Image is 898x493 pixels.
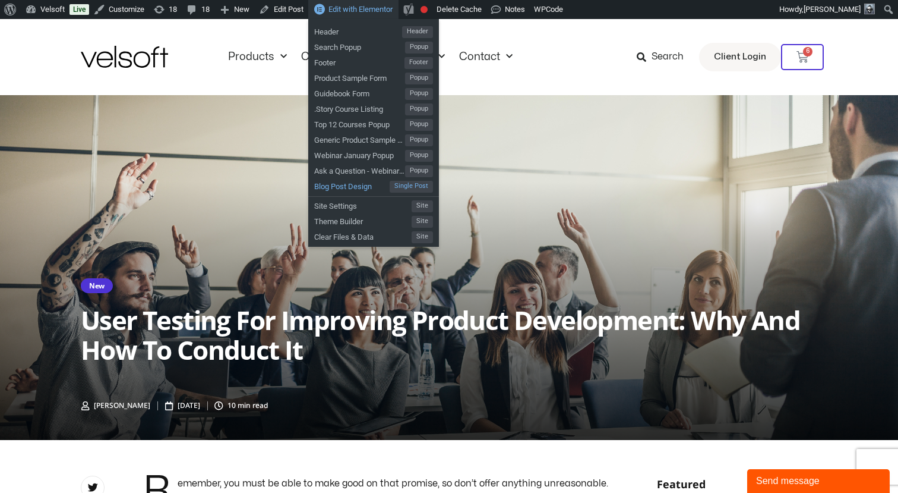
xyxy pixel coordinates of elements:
[314,177,390,193] span: Blog Post Design
[81,46,168,68] img: Velsoft Training Materials
[308,131,439,146] a: Generic Product Sample FormPopup
[314,212,412,228] span: Theme Builder
[412,231,433,243] span: Site
[314,38,405,54] span: Search Popup
[657,476,817,492] h2: Featured
[405,103,433,115] span: Popup
[308,115,439,131] a: Top 12 Courses PopupPopup
[308,197,439,212] a: Site SettingsSite
[308,84,439,100] a: Guidebook FormPopup
[308,38,439,54] a: Search PopupPopup
[308,100,439,115] a: .Story Course ListingPopup
[390,181,433,193] span: Single Post
[405,134,433,146] span: Popup
[178,400,200,410] span: [DATE]
[314,146,405,162] span: Webinar January Popup
[294,51,371,64] a: CompanyMenu Toggle
[637,47,692,67] a: Search
[405,119,433,131] span: Popup
[412,216,433,228] span: Site
[314,197,412,212] span: Site Settings
[314,115,405,131] span: Top 12 Courses Popup
[405,150,433,162] span: Popup
[420,6,428,13] div: Focus keyphrase not set
[412,200,433,212] span: Site
[81,305,817,365] h2: User testing for improving product development: why and how to conduct it
[69,4,89,15] a: Live
[308,212,439,228] a: Theme BuilderSite
[221,51,294,64] a: ProductsMenu Toggle
[308,162,439,177] a: Ask a Question - Webinar [DATE]Popup
[221,51,520,64] nav: Menu
[308,146,439,162] a: Webinar January PopupPopup
[714,49,766,65] span: Client Login
[652,49,684,65] span: Search
[314,131,405,146] span: Generic Product Sample Form
[405,42,433,54] span: Popup
[308,23,439,38] a: HeaderHeader
[314,23,402,38] span: Header
[328,5,393,14] span: Edit with Elementor
[314,54,404,69] span: Footer
[308,54,439,69] a: FooterFooter
[747,467,892,493] iframe: chat widget
[308,69,439,84] a: Product Sample FormPopup
[405,73,433,84] span: Popup
[803,47,812,56] span: 6
[452,51,520,64] a: ContactMenu Toggle
[89,281,105,291] a: New
[314,162,405,177] span: Ask a Question - Webinar [DATE]
[404,57,433,69] span: Footer
[314,228,412,243] span: Clear Files & Data
[405,165,433,177] span: Popup
[308,177,439,193] a: Blog Post DesignSingle Post
[227,400,268,410] span: 10 min read
[314,69,405,84] span: Product Sample Form
[314,100,405,115] span: .Story Course Listing
[405,88,433,100] span: Popup
[804,5,861,14] span: [PERSON_NAME]
[402,26,433,38] span: Header
[699,43,781,71] a: Client Login
[94,400,150,410] span: [PERSON_NAME]
[314,84,405,100] span: Guidebook Form
[781,44,824,70] a: 6
[308,228,439,243] a: Clear Files & DataSite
